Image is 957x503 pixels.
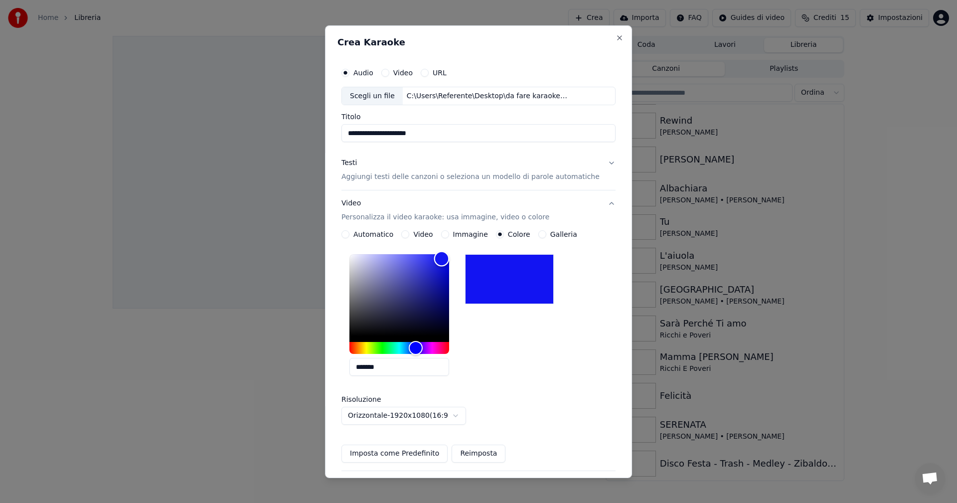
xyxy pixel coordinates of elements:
[353,231,393,238] label: Automatico
[452,445,505,463] button: Reimposta
[341,471,616,497] button: Avanzato
[341,172,600,182] p: Aggiungi testi delle canzoni o seleziona un modello di parole automatiche
[341,113,616,120] label: Titolo
[349,342,449,354] div: Hue
[349,254,449,336] div: Color
[453,231,488,238] label: Immagine
[341,212,549,222] p: Personalizza il video karaoke: usa immagine, video o colore
[508,231,530,238] label: Colore
[433,69,447,76] label: URL
[342,87,403,105] div: Scegli un file
[341,190,616,230] button: VideoPersonalizza il video karaoke: usa immagine, video o colore
[341,396,441,403] label: Risoluzione
[550,231,577,238] label: Galleria
[341,230,616,471] div: VideoPersonalizza il video karaoke: usa immagine, video o colore
[413,231,433,238] label: Video
[393,69,413,76] label: Video
[341,198,549,222] div: Video
[341,150,616,190] button: TestiAggiungi testi delle canzoni o seleziona un modello di parole automatiche
[353,69,373,76] label: Audio
[403,91,572,101] div: C:\Users\Referente\Desktop\da fare karaoke\fibra.mp3
[341,158,357,168] div: Testi
[341,445,448,463] button: Imposta come Predefinito
[337,37,620,46] h2: Crea Karaoke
